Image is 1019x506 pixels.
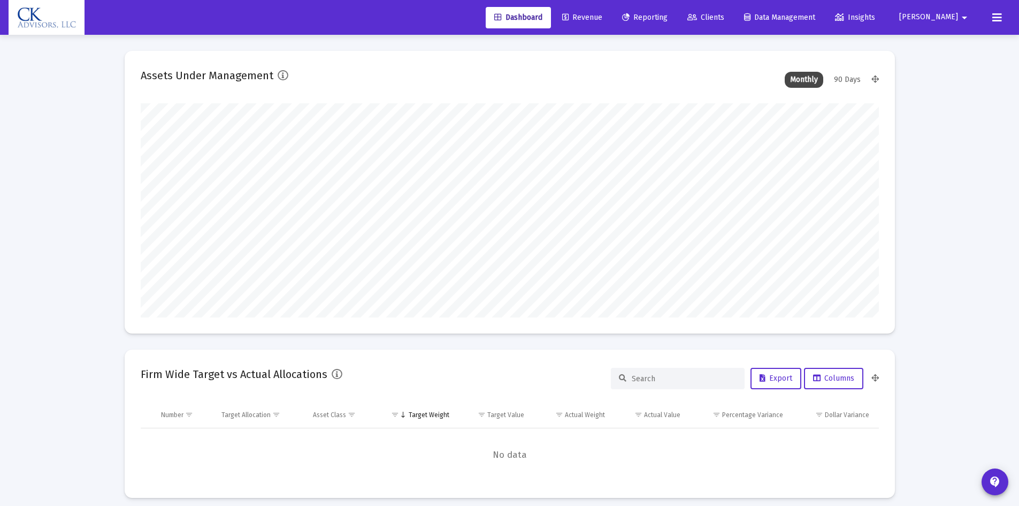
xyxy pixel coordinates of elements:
h2: Firm Wide Target vs Actual Allocations [141,366,327,383]
mat-icon: arrow_drop_down [958,7,971,28]
span: Show filter options for column 'Target Weight' [391,411,399,419]
span: Show filter options for column 'Actual Weight' [555,411,563,419]
button: Export [750,368,801,389]
div: Data grid [141,402,879,482]
div: Percentage Variance [722,411,783,419]
td: Column Asset Class [305,402,377,428]
div: Target Weight [409,411,449,419]
td: Column Dollar Variance [791,402,878,428]
span: Columns [813,374,854,383]
td: Column Target Weight [377,402,457,428]
span: Show filter options for column 'Target Allocation' [272,411,280,419]
div: Target Allocation [221,411,271,419]
div: Monthly [785,72,823,88]
div: Number [161,411,183,419]
td: Column Target Value [457,402,532,428]
span: Show filter options for column 'Percentage Variance' [712,411,721,419]
h2: Assets Under Management [141,67,273,84]
td: Column Target Allocation [214,402,305,428]
span: Show filter options for column 'Number' [185,411,193,419]
button: Columns [804,368,863,389]
a: Dashboard [486,7,551,28]
td: Column Actual Weight [532,402,612,428]
td: Column Percentage Variance [688,402,791,428]
span: Revenue [562,13,602,22]
div: Actual Weight [565,411,605,419]
span: Show filter options for column 'Actual Value' [634,411,642,419]
span: Insights [835,13,875,22]
a: Insights [826,7,884,28]
div: Target Value [487,411,524,419]
div: Actual Value [644,411,680,419]
img: Dashboard [17,7,76,28]
button: [PERSON_NAME] [886,6,984,28]
span: Clients [687,13,724,22]
span: Show filter options for column 'Asset Class' [348,411,356,419]
a: Clients [679,7,733,28]
a: Revenue [554,7,611,28]
span: Reporting [622,13,668,22]
span: Show filter options for column 'Dollar Variance' [815,411,823,419]
a: Data Management [735,7,824,28]
div: Asset Class [313,411,346,419]
span: Export [760,374,792,383]
span: No data [141,449,879,461]
mat-icon: contact_support [989,475,1001,488]
td: Column Number [154,402,214,428]
div: 90 Days [829,72,866,88]
td: Column Actual Value [612,402,688,428]
a: Reporting [614,7,676,28]
input: Search [632,374,737,383]
span: Data Management [744,13,815,22]
span: Dashboard [494,13,542,22]
div: Dollar Variance [825,411,869,419]
span: [PERSON_NAME] [899,13,958,22]
span: Show filter options for column 'Target Value' [478,411,486,419]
